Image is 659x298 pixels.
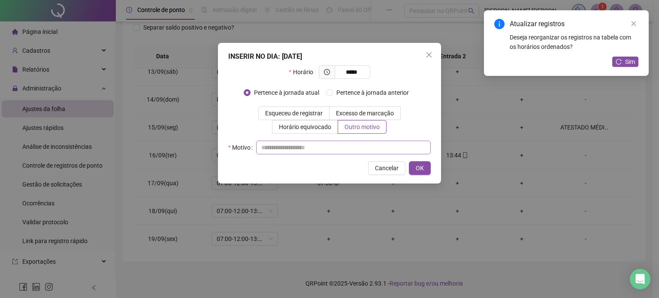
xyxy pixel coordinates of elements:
[265,110,323,117] span: Esqueceu de registrar
[422,48,436,62] button: Close
[625,57,635,66] span: Sim
[324,69,330,75] span: clock-circle
[336,110,394,117] span: Excesso de marcação
[494,19,505,29] span: info-circle
[510,19,638,29] div: Atualizar registros
[629,19,638,28] a: Close
[375,163,399,173] span: Cancelar
[279,123,331,130] span: Horário equivocado
[228,51,431,62] div: INSERIR NO DIA : [DATE]
[612,57,638,67] button: Sim
[426,51,432,58] span: close
[228,141,256,154] label: Motivo
[510,33,638,51] div: Deseja reorganizar os registros na tabela com os horários ordenados?
[368,161,405,175] button: Cancelar
[631,21,637,27] span: close
[630,269,650,289] div: Open Intercom Messenger
[345,123,380,130] span: Outro motivo
[333,88,412,97] span: Pertence à jornada anterior
[251,88,323,97] span: Pertence à jornada atual
[289,65,318,79] label: Horário
[409,161,431,175] button: OK
[416,163,424,173] span: OK
[616,59,622,65] span: reload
